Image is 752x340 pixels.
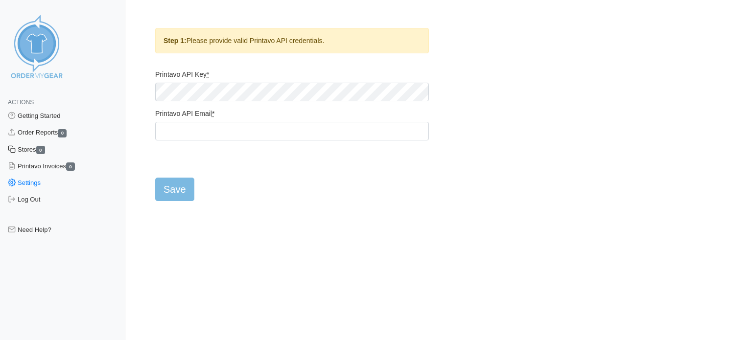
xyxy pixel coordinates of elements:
[212,110,214,117] abbr: required
[8,99,34,106] span: Actions
[164,37,187,45] strong: Step 1:
[66,162,75,171] span: 0
[207,70,209,78] abbr: required
[36,146,45,154] span: 0
[155,178,194,201] input: Save
[155,28,429,53] div: Please provide valid Printavo API credentials.
[155,70,429,79] label: Printavo API Key
[58,129,67,137] span: 0
[155,109,429,118] label: Printavo API Email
